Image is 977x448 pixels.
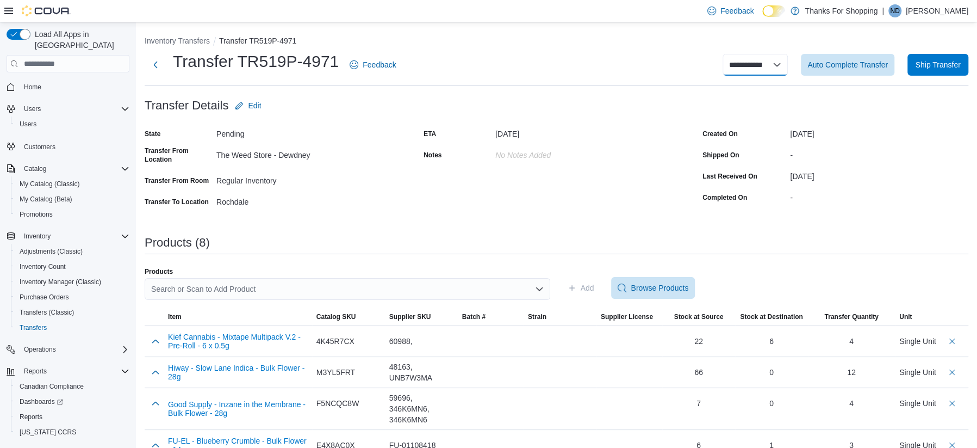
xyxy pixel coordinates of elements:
[15,177,84,191] a: My Catalog (Classic)
[899,398,936,409] div: Single Unit
[15,306,129,319] span: Transfers (Classic)
[11,320,134,335] button: Transfers
[20,102,45,115] button: Users
[667,398,731,409] div: 7
[790,168,968,181] div: [DATE]
[631,283,688,293] span: Browse Products
[739,367,804,378] div: 0
[601,312,653,321] span: Supplier License
[316,336,381,347] div: 4K45R7CX
[667,367,731,378] div: 66
[216,146,362,159] div: The Weed Store - Dewdney
[882,4,884,17] p: |
[20,102,129,115] span: Users
[24,345,56,354] span: Operations
[145,54,166,76] button: Next
[495,125,641,138] div: [DATE]
[702,151,739,159] label: Shipped On
[581,283,594,293] span: Add
[15,275,129,289] span: Inventory Manager (Classic)
[22,5,71,16] img: Cova
[15,208,57,221] a: Promotions
[915,59,960,70] span: Ship Transfer
[316,312,356,321] span: Catalog SKU
[945,366,959,379] button: Delete count
[15,395,129,408] span: Dashboards
[495,146,641,159] div: No Notes added
[20,428,76,437] span: [US_STATE] CCRS
[20,413,42,421] span: Reports
[15,306,78,319] a: Transfers (Classic)
[216,193,362,206] div: Rochdale
[216,125,362,138] div: Pending
[702,172,757,181] label: Last Received On
[740,312,802,321] span: Stock at Destination
[662,308,735,326] button: Stock at Source
[168,364,308,381] button: Hiway - Slow Lane Indica - Bulk Flower - 28g
[168,312,182,321] span: Item
[15,208,129,221] span: Promotions
[2,342,134,357] button: Operations
[20,293,69,302] span: Purchase Orders
[389,312,431,321] span: Supplier SKU
[20,278,101,286] span: Inventory Manager (Classic)
[895,308,936,326] button: Unit
[11,290,134,305] button: Purchase Orders
[145,99,228,112] h3: Transfer Details
[15,395,67,408] a: Dashboards
[15,245,129,258] span: Adjustments (Classic)
[907,54,968,76] button: Ship Transfer
[20,139,129,153] span: Customers
[11,116,134,132] button: Users
[15,193,77,206] a: My Catalog (Beta)
[145,198,209,206] label: Transfer To Location
[611,277,695,299] button: Browse Products
[899,312,912,321] span: Unit
[15,380,129,393] span: Canadian Compliance
[2,79,134,95] button: Home
[528,312,546,321] span: Strain
[15,410,47,424] a: Reports
[15,321,129,334] span: Transfers
[24,367,47,376] span: Reports
[20,343,60,356] button: Operations
[216,172,362,185] div: Regular Inventory
[248,100,261,111] span: Edit
[20,230,55,243] button: Inventory
[20,262,66,271] span: Inventory Count
[888,4,901,17] div: Nikki Dusyk
[674,312,724,321] span: Stock at Source
[739,398,804,409] div: 0
[231,95,265,116] button: Edit
[389,336,453,347] div: 60988,
[20,140,60,154] a: Customers
[790,125,968,138] div: [DATE]
[906,4,968,17] p: [PERSON_NAME]
[15,321,51,334] a: Transfers
[807,59,888,70] span: Auto Complete Transfer
[15,118,129,131] span: Users
[424,151,441,159] label: Notes
[11,379,134,394] button: Canadian Compliance
[667,336,731,347] div: 22
[345,54,400,76] a: Feedback
[24,105,41,113] span: Users
[164,308,312,326] button: Item
[24,164,46,173] span: Catalog
[145,36,210,45] button: Inventory Transfers
[15,260,129,273] span: Inventory Count
[801,54,894,76] button: Auto Complete Transfer
[2,229,134,244] button: Inventory
[11,274,134,290] button: Inventory Manager (Classic)
[11,409,134,425] button: Reports
[15,245,87,258] a: Adjustments (Classic)
[145,35,968,48] nav: An example of EuiBreadcrumbs
[145,176,209,185] label: Transfer From Room
[735,308,808,326] button: Stock at Destination
[312,308,385,326] button: Catalog SKU
[24,143,55,151] span: Customers
[20,365,51,378] button: Reports
[20,308,74,317] span: Transfers (Classic)
[15,426,80,439] a: [US_STATE] CCRS
[11,176,134,192] button: My Catalog (Classic)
